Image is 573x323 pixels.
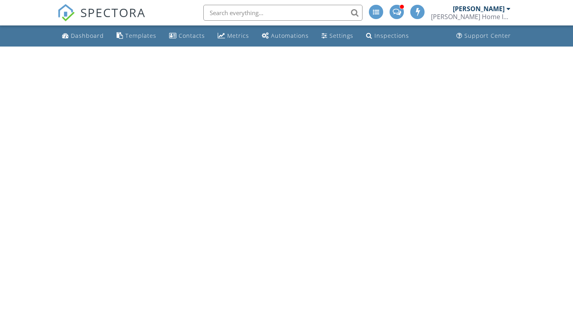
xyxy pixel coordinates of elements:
[431,13,511,21] div: Miller Home Inspection, LLC
[59,29,107,43] a: Dashboard
[113,29,160,43] a: Templates
[259,29,312,43] a: Automations (Advanced)
[453,5,505,13] div: [PERSON_NAME]
[453,29,514,43] a: Support Center
[203,5,363,21] input: Search everything...
[71,32,104,39] div: Dashboard
[464,32,511,39] div: Support Center
[57,4,75,21] img: The Best Home Inspection Software - Spectora
[57,11,146,27] a: SPECTORA
[166,29,208,43] a: Contacts
[80,4,146,21] span: SPECTORA
[179,32,205,39] div: Contacts
[125,32,156,39] div: Templates
[227,32,249,39] div: Metrics
[214,29,252,43] a: Metrics
[318,29,357,43] a: Settings
[329,32,353,39] div: Settings
[363,29,412,43] a: Inspections
[374,32,409,39] div: Inspections
[271,32,309,39] div: Automations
